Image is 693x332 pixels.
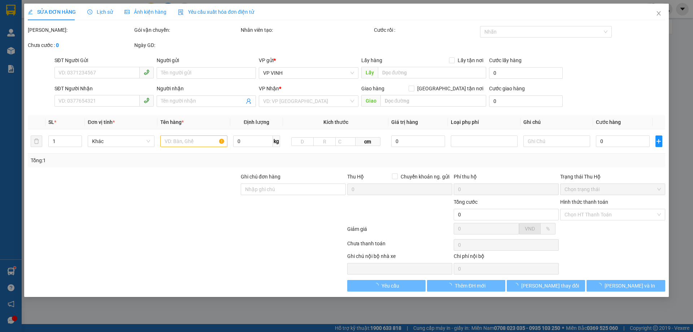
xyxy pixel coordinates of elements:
[263,68,354,78] span: VP VINH
[144,69,149,75] span: phone
[125,9,130,14] span: picture
[347,174,364,180] span: Thu Hộ
[361,57,382,63] span: Lấy hàng
[489,67,563,79] input: Cước lấy hàng
[382,282,399,290] span: Yêu cầu
[28,41,133,49] div: Chưa cước :
[523,135,590,147] input: Ghi Chú
[92,136,151,147] span: Khác
[656,138,662,144] span: plus
[378,67,486,78] input: Dọc đường
[178,9,184,15] img: icon
[259,56,358,64] div: VP gửi
[87,9,113,15] span: Lịch sử
[291,137,314,146] input: D
[565,184,661,195] span: Chọn trạng thái
[56,42,59,48] b: 0
[161,119,184,125] span: Tên hàng
[454,252,559,263] div: Chi phí nội bộ
[649,4,669,24] button: Close
[335,137,356,146] input: C
[157,85,256,92] div: Người nhận
[597,283,605,288] span: loading
[521,282,579,290] span: [PERSON_NAME] thay đổi
[361,86,384,91] span: Giao hàng
[361,95,380,107] span: Giao
[374,26,479,34] div: Cước rồi :
[346,240,453,252] div: Chưa thanh toán
[273,135,280,147] span: kg
[241,184,346,195] input: Ghi chú đơn hàng
[489,95,563,107] input: Cước giao hàng
[313,137,336,146] input: R
[28,26,133,34] div: [PERSON_NAME]:
[507,280,585,292] button: [PERSON_NAME] thay đổi
[161,135,227,147] input: VD: Bàn, Ghế
[454,173,559,184] div: Phí thu hộ
[520,115,593,129] th: Ghi chú
[374,283,382,288] span: loading
[489,57,522,63] label: Cước lấy hàng
[398,173,452,181] span: Chuyển khoản ng. gửi
[246,98,252,104] span: user-add
[447,283,455,288] span: loading
[587,280,665,292] button: [PERSON_NAME] và In
[655,135,662,147] button: plus
[656,10,662,16] span: close
[560,199,608,205] label: Hình thức thanh toán
[455,282,485,290] span: Thêm ĐH mới
[178,9,254,15] span: Yêu cầu xuất hóa đơn điện tử
[455,56,486,64] span: Lấy tận nơi
[361,67,378,78] span: Lấy
[380,95,486,107] input: Dọc đường
[605,282,655,290] span: [PERSON_NAME] và In
[346,225,453,238] div: Giảm giá
[31,135,42,147] button: delete
[144,98,149,103] span: phone
[125,9,166,15] span: Ảnh kiện hàng
[546,226,550,232] span: %
[596,119,621,125] span: Cước hàng
[241,26,372,34] div: Nhân viên tạo:
[560,173,665,181] div: Trạng thái Thu Hộ
[427,280,505,292] button: Thêm ĐH mới
[31,156,267,164] div: Tổng: 1
[55,56,154,64] div: SĐT Người Gửi
[489,86,525,91] label: Cước giao hàng
[513,283,521,288] span: loading
[323,119,348,125] span: Kích thước
[356,137,380,146] span: cm
[347,252,452,263] div: Ghi chú nội bộ nhà xe
[28,9,33,14] span: edit
[88,119,115,125] span: Đơn vị tính
[157,56,256,64] div: Người gửi
[28,9,76,15] span: SỬA ĐƠN HÀNG
[134,41,239,49] div: Ngày GD:
[48,119,54,125] span: SL
[454,199,478,205] span: Tổng cước
[241,174,280,180] label: Ghi chú đơn hàng
[259,86,279,91] span: VP Nhận
[414,85,486,92] span: [GEOGRAPHIC_DATA] tận nơi
[244,119,269,125] span: Định lượng
[525,226,535,232] span: VND
[448,115,520,129] th: Loại phụ phí
[55,85,154,92] div: SĐT Người Nhận
[392,119,418,125] span: Giá trị hàng
[87,9,92,14] span: clock-circle
[347,280,426,292] button: Yêu cầu
[134,26,239,34] div: Gói vận chuyển:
